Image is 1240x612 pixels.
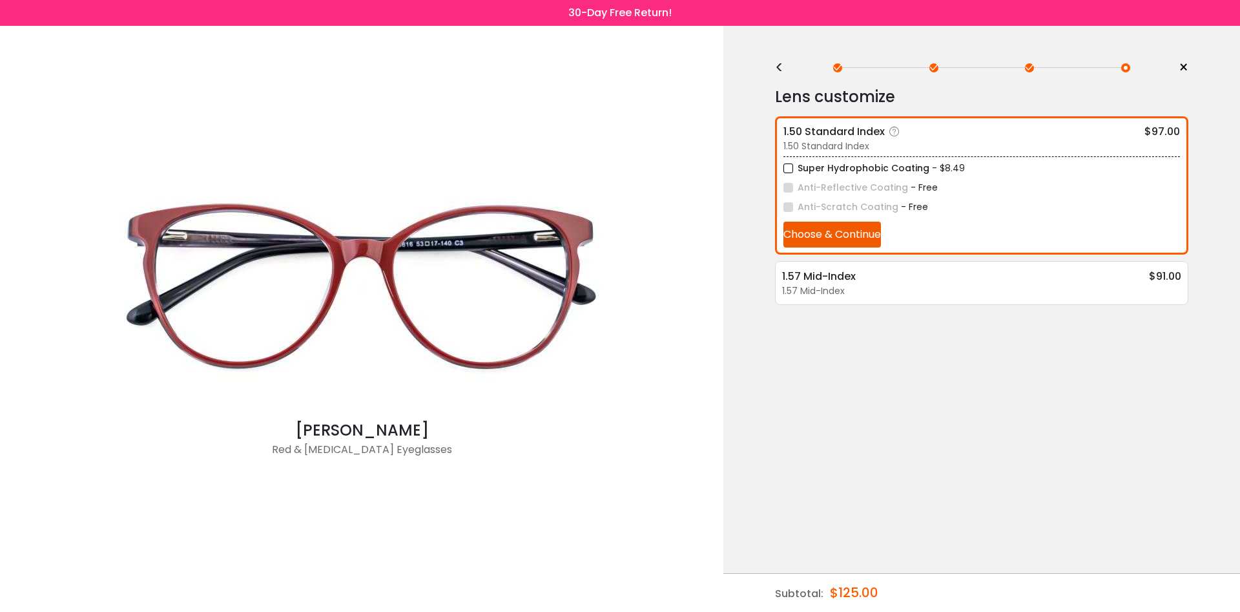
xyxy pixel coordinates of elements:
[783,199,898,215] label: Anti-Scratch Coating
[783,140,1180,153] div: 1.50 Standard Index
[783,222,881,248] button: Choose & Continue
[783,180,908,196] label: Anti-Reflective Coating
[1149,268,1181,284] span: $91.00
[103,442,620,468] div: Red & [MEDICAL_DATA] Eyeglasses
[901,200,928,213] span: - Free
[1144,123,1180,140] span: $97.00
[782,268,856,284] div: 1.57 Mid-Index
[783,123,904,140] div: 1.50 Standard Index
[775,84,1188,110] div: Lens customize
[1179,58,1188,78] span: ×
[782,284,1181,298] div: 1.57 Mid-Index
[103,419,620,442] div: [PERSON_NAME]
[1169,58,1188,78] a: ×
[783,160,929,176] label: Super Hydrophobic Coating
[932,162,965,174] span: - $8.49
[103,160,620,419] img: Red Tricia - Acetate Eyeglasses
[911,181,938,194] span: - Free
[775,63,794,73] div: <
[830,574,878,611] div: $125.00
